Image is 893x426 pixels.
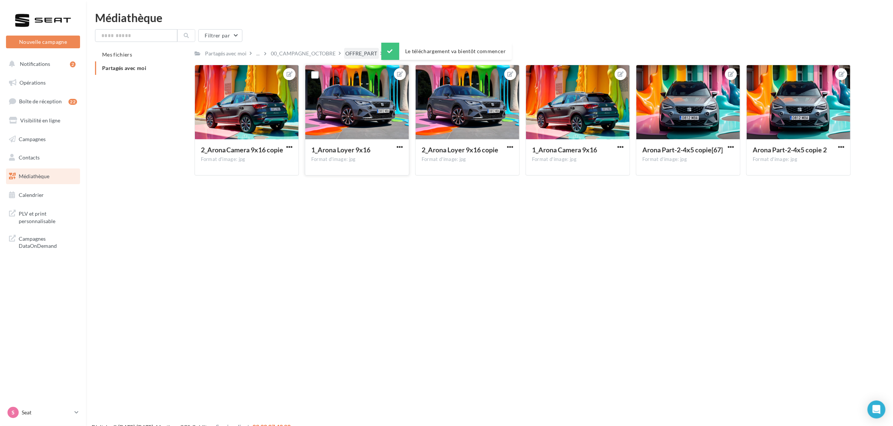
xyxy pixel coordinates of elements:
[4,113,82,128] a: Visibilité en ligne
[19,209,77,225] span: PLV et print personnalisable
[201,146,284,154] span: 2_Arona Camera 9x16 copie
[4,187,82,203] a: Calendrier
[311,146,370,154] span: 1_Arona Loyer 9x16
[6,405,80,420] a: S Seat
[205,50,247,57] div: Partagés avec moi
[12,409,15,416] span: S
[4,56,79,72] button: Notifications 2
[19,192,44,198] span: Calendrier
[95,12,884,23] div: Médiathèque
[20,61,50,67] span: Notifications
[19,136,46,142] span: Campagnes
[102,65,146,71] span: Partagés avec moi
[271,50,336,57] div: 00_CAMPAGNE_OCTOBRE
[201,156,293,163] div: Format d'image: jpg
[346,50,377,57] div: OFFRE_PART
[422,146,498,154] span: 2_Arona Loyer 9x16 copie
[532,146,597,154] span: 1_Arona Camera 9x16
[381,43,512,60] div: Le téléchargement va bientôt commencer
[20,117,60,124] span: Visibilité en ligne
[19,173,49,179] span: Médiathèque
[4,150,82,165] a: Contacts
[255,48,262,59] div: ...
[68,99,77,105] div: 22
[6,36,80,48] button: Nouvelle campagne
[868,401,886,419] div: Open Intercom Messenger
[102,51,132,58] span: Mes fichiers
[642,156,734,163] div: Format d'image: jpg
[70,61,76,67] div: 2
[422,156,513,163] div: Format d'image: jpg
[4,75,82,91] a: Opérations
[753,146,827,154] span: Arona Part-2-4x5 copie 2
[4,231,82,253] a: Campagnes DataOnDemand
[4,168,82,184] a: Médiathèque
[19,98,62,104] span: Boîte de réception
[22,409,71,416] p: Seat
[311,156,403,163] div: Format d'image: jpg
[642,146,723,154] span: Arona Part-2-4x5 copie[67]
[19,234,77,250] span: Campagnes DataOnDemand
[753,156,844,163] div: Format d'image: jpg
[4,131,82,147] a: Campagnes
[198,29,242,42] button: Filtrer par
[532,156,624,163] div: Format d'image: jpg
[4,93,82,109] a: Boîte de réception22
[4,206,82,228] a: PLV et print personnalisable
[19,79,46,86] span: Opérations
[19,154,40,161] span: Contacts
